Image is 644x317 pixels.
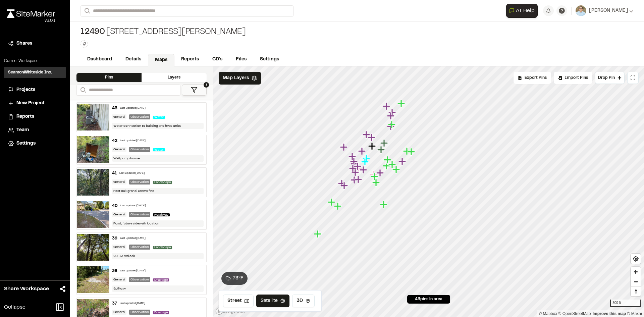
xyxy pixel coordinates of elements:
[576,5,586,16] img: User
[223,295,254,307] button: Street
[610,300,641,307] div: 300 ft
[8,69,52,75] h3: SeamonWhiteside Inc.
[338,179,347,188] div: Map marker
[112,268,117,274] div: 38
[631,277,641,286] button: Zoom out
[153,181,172,184] span: Landscape
[204,82,209,88] span: 1
[112,138,117,144] div: 42
[631,267,641,277] button: Zoom in
[380,200,389,209] div: Map marker
[77,201,109,228] img: file
[129,114,150,119] div: Observation
[206,53,229,66] a: CD's
[358,147,367,156] div: Map marker
[76,73,142,82] div: Pins
[129,245,150,250] div: Observation
[631,287,641,296] span: Reset bearing to north
[328,198,336,207] div: Map marker
[8,126,62,134] a: Team
[292,295,315,307] button: 3D
[380,139,389,148] div: Map marker
[112,105,117,111] div: 43
[352,168,360,177] div: Map marker
[77,266,109,293] img: file
[631,286,641,296] button: Reset bearing to north
[397,99,406,108] div: Map marker
[213,66,644,317] canvas: Map
[403,147,412,156] div: Map marker
[363,130,371,139] div: Map marker
[368,133,377,142] div: Map marker
[80,27,105,38] span: 12490
[77,169,109,196] img: file
[576,5,633,16] button: [PERSON_NAME]
[355,175,363,184] div: Map marker
[112,147,126,152] div: General
[129,179,150,184] div: Observation
[120,139,146,143] div: Last updated [DATE]
[516,7,535,15] span: AI Help
[4,58,66,64] p: Current Workspace
[112,285,204,292] div: Spillway
[589,7,628,14] span: [PERSON_NAME]
[8,113,62,120] a: Reports
[120,204,146,208] div: Last updated [DATE]
[387,112,396,120] div: Map marker
[112,123,204,129] div: Water connection to building and hvac units
[153,246,172,249] span: Landscape
[112,310,126,315] div: General
[4,285,49,293] span: Share Workspace
[370,170,378,179] div: Map marker
[598,75,615,81] span: Drop Pin
[112,203,118,209] div: 40
[112,301,117,307] div: 37
[351,176,359,184] div: Map marker
[4,303,25,311] span: Collapse
[554,72,592,84] div: Import Pins into your project
[16,86,35,94] span: Projects
[112,188,204,194] div: Post oak grand. Seems fine
[129,310,150,315] div: Observation
[371,172,379,181] div: Map marker
[348,152,357,161] div: Map marker
[142,73,207,82] div: Layers
[119,53,148,66] a: Details
[7,9,55,18] img: rebrand.png
[256,295,289,307] button: Satellite
[80,5,93,16] button: Search
[372,178,381,187] div: Map marker
[506,4,538,18] button: Open AI Assistant
[354,162,363,171] div: Map marker
[112,179,126,184] div: General
[8,100,62,107] a: New Project
[388,108,397,117] div: Map marker
[77,104,109,130] img: file
[153,213,170,216] span: Roadway
[182,85,207,96] button: 1
[392,165,401,174] div: Map marker
[388,160,397,169] div: Map marker
[77,234,109,261] img: file
[8,140,62,147] a: Settings
[120,269,146,273] div: Last updated [DATE]
[221,272,248,285] button: 73°F
[120,236,146,241] div: Last updated [DATE]
[383,162,391,170] div: Map marker
[340,143,349,152] div: Map marker
[627,311,642,316] a: Maxar
[153,278,169,281] span: Drainage
[77,136,109,163] img: file
[215,307,245,315] a: Mapbox logo
[377,146,386,154] div: Map marker
[350,157,359,166] div: Map marker
[229,53,253,66] a: Files
[388,120,397,129] div: Map marker
[398,157,407,166] div: Map marker
[80,53,119,66] a: Dashboard
[174,53,206,66] a: Reports
[525,75,547,81] span: Export Pins
[223,74,249,82] span: Map Layers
